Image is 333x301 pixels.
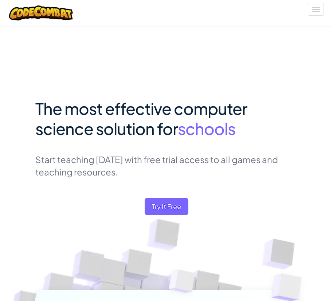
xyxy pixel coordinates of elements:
span: The most effective computer science solution for [35,98,247,139]
button: Try It Free [145,198,188,215]
span: schools [178,118,235,139]
p: Start teaching [DATE] with free trial access to all games and teaching resources. [35,153,298,178]
img: CodeCombat logo [9,5,73,20]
